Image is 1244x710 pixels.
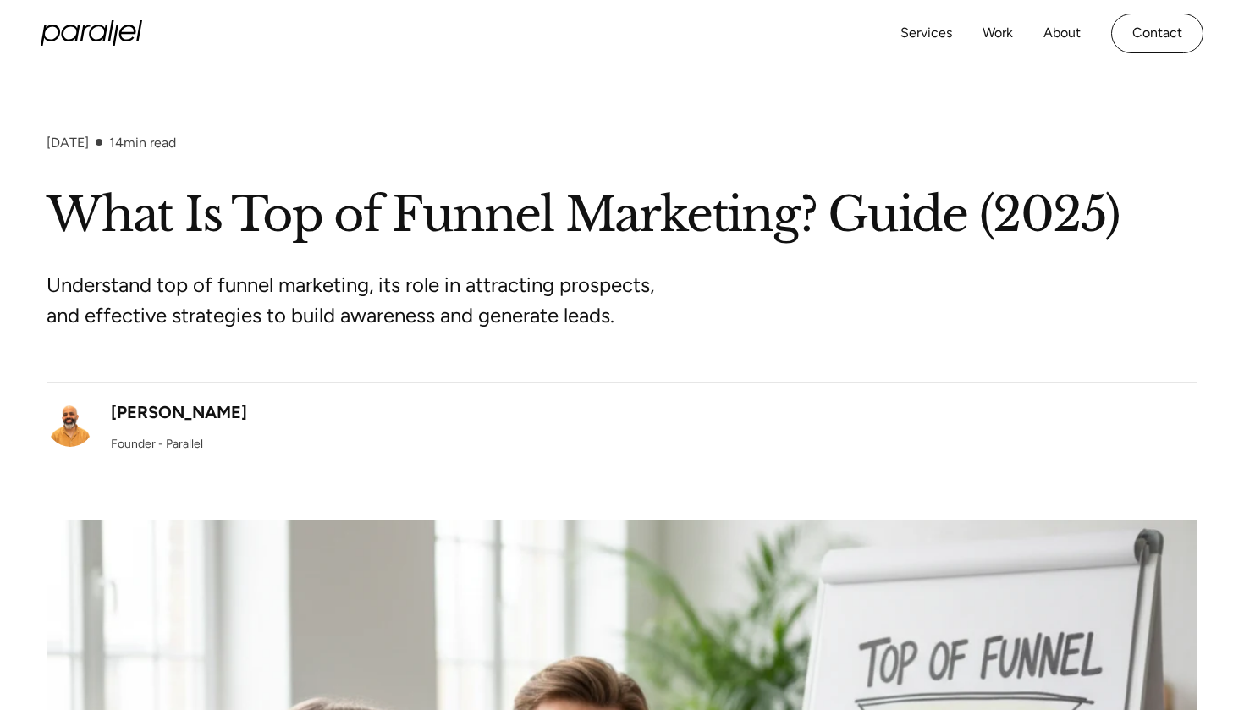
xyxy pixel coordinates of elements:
div: [PERSON_NAME] [111,399,247,425]
a: Contact [1111,14,1203,53]
a: About [1043,21,1081,46]
a: Work [983,21,1013,46]
a: [PERSON_NAME]Founder - Parallel [47,399,247,453]
h1: What Is Top of Funnel Marketing? Guide (2025) [47,184,1197,246]
div: [DATE] [47,135,89,151]
img: Robin Dhanwani [47,399,94,447]
p: Understand top of funnel marketing, its role in attracting prospects, and effective strategies to... [47,270,681,331]
a: home [41,20,142,46]
span: 14 [109,135,124,151]
div: Founder - Parallel [111,435,203,453]
div: min read [109,135,176,151]
a: Services [900,21,952,46]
